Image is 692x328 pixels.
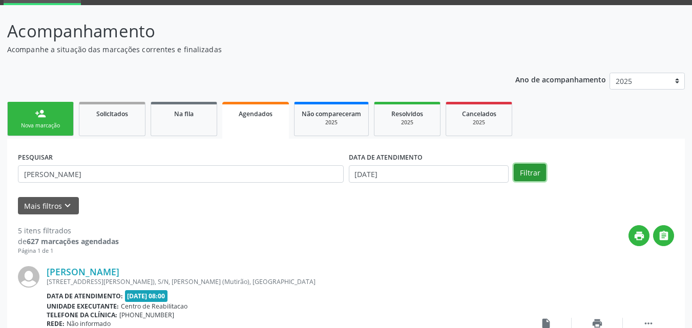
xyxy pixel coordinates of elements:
span: Centro de Reabilitacao [121,302,187,311]
span: Não informado [67,319,111,328]
label: DATA DE ATENDIMENTO [349,149,423,165]
div: 5 itens filtrados [18,225,119,236]
p: Ano de acompanhamento [515,73,606,85]
button: Filtrar [514,164,546,181]
i:  [658,230,669,242]
div: [STREET_ADDRESS][PERSON_NAME]), S/N, [PERSON_NAME] (Mutirão), [GEOGRAPHIC_DATA] [47,277,520,286]
span: Agendados [239,110,272,118]
b: Telefone da clínica: [47,311,117,319]
span: Não compareceram [302,110,361,118]
span: Cancelados [462,110,496,118]
p: Acompanhe a situação das marcações correntes e finalizadas [7,44,481,55]
div: de [18,236,119,247]
label: PESQUISAR [18,149,53,165]
button: Mais filtroskeyboard_arrow_down [18,197,79,215]
div: Nova marcação [15,122,66,129]
span: Solicitados [96,110,128,118]
img: img [18,266,39,288]
i: print [634,230,645,242]
p: Acompanhamento [7,18,481,44]
a: [PERSON_NAME] [47,266,119,277]
div: person_add [35,108,46,119]
b: Rede: [47,319,65,328]
div: 2025 [453,119,505,126]
i: keyboard_arrow_down [62,200,73,211]
div: 2025 [302,119,361,126]
div: Página 1 de 1 [18,247,119,255]
span: [PHONE_NUMBER] [119,311,174,319]
span: Na fila [174,110,194,118]
b: Data de atendimento: [47,292,123,300]
button: print [628,225,649,246]
b: Unidade executante: [47,302,119,311]
input: Selecione um intervalo [349,165,509,183]
strong: 627 marcações agendadas [27,236,119,246]
div: 2025 [382,119,433,126]
button:  [653,225,674,246]
span: Resolvidos [391,110,423,118]
span: [DATE] 08:00 [125,290,168,302]
input: Nome, CNS [18,165,344,183]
